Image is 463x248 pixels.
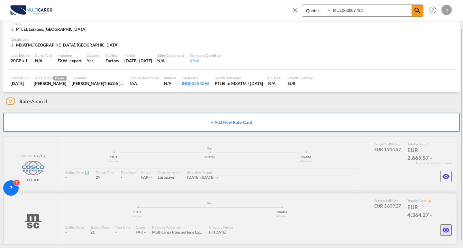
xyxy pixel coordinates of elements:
div: Incoterms [58,53,82,58]
div: N/A [268,81,282,86]
img: 82db67801a5411eeacfdbd8acfa81e61.png [10,3,53,17]
input: Enter Quotation Number [331,5,412,16]
div: Sales Coordinator [157,53,185,58]
div: - export [67,58,82,64]
div: Stuffing [105,53,119,58]
div: N/A [35,58,52,64]
div: 31 Jul 2025 [124,58,152,64]
span: icon-magnify [412,5,423,16]
div: INQ83553096 [182,81,210,86]
div: Search Reference [215,75,263,80]
div: 20GP x 1 [11,58,30,64]
div: EXW [58,58,67,64]
div: CC Email [268,75,282,80]
span: TUSCOR [PERSON_NAME] [104,81,146,86]
div: Customs [87,53,100,58]
div: Help [427,4,441,16]
div: Address [164,75,176,80]
div: 18 Jul 2025 [11,81,29,86]
div: Factory Stuffing [105,58,119,64]
div: Search Currency [287,75,313,80]
div: Terms and Condition [190,53,221,58]
div: Destination [11,37,452,42]
button: icon-eye [440,171,452,182]
div: N/A [157,58,185,64]
span: Help [427,4,438,15]
div: N/A [130,81,159,86]
div: N/A [164,81,176,86]
md-icon: icon-close [292,6,299,13]
div: EUR [287,81,313,86]
span: 2 [6,98,15,105]
div: Origin [11,21,452,26]
button: icon-eye [440,224,452,236]
div: Customer [72,75,124,80]
div: Created On [11,75,29,80]
div: Yes [87,58,100,64]
span: icon-close [292,4,302,20]
md-icon: icon-eye [442,173,450,180]
div: Ricardo Santos [34,81,67,86]
div: Shared [6,98,47,105]
div: R [441,5,452,15]
div: Period [124,53,152,58]
md-icon: icon-magnify [413,7,421,14]
span: Creator [53,76,67,81]
button: + Add New Rate Card [3,113,460,132]
span: PTLEI, Leixoes, [GEOGRAPHIC_DATA] [16,27,86,32]
div: View [190,58,221,64]
div: Load Details [11,53,30,58]
md-icon: icon-eye [442,226,450,234]
div: PTLEI to MXATM / 18 Jul 2025 [215,81,263,86]
div: Cargo Type [35,53,52,58]
div: External Reference [130,75,159,80]
div: MXATM, Altamira, Americas [11,42,120,48]
div: Inquiry No. [182,75,210,80]
div: ALEJANDRA CARRILLO [72,81,124,86]
div: PTLEI, Leixoes, Europe [11,26,88,32]
span: Rates [19,98,32,104]
div: Sales Person [34,75,67,81]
